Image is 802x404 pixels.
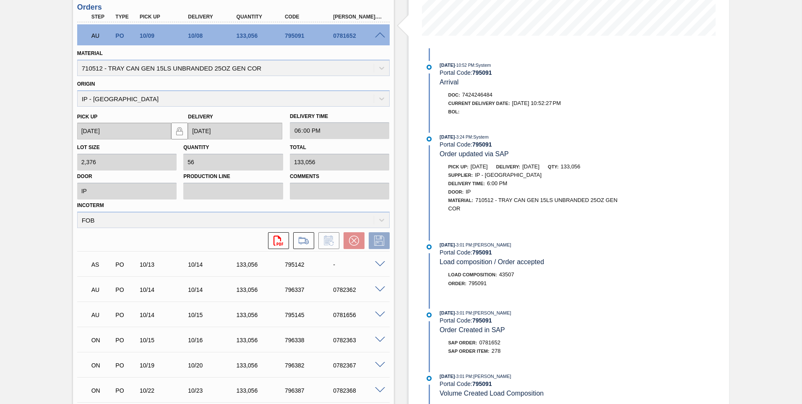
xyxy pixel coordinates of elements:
div: 796338 [283,337,337,344]
div: 0782367 [331,362,385,369]
span: : System [472,134,489,139]
div: [PERSON_NAME]. ID [331,14,385,20]
span: SAP Order: [448,340,477,345]
div: 10/15/2025 [186,312,240,318]
div: 796387 [283,387,337,394]
div: 133,056 [234,32,289,39]
div: - [331,261,385,268]
div: Pick up [138,14,192,20]
div: 10/14/2025 [138,312,192,318]
p: ON [91,337,112,344]
span: Volume Created Load Composition [440,390,544,397]
div: 796382 [283,362,337,369]
span: IP [466,189,471,195]
span: Qty: [548,164,558,169]
div: 133,056 [234,387,289,394]
p: AS [91,261,112,268]
div: Cancel Order [339,232,365,249]
div: 10/14/2025 [186,261,240,268]
span: Order updated via SAP [440,150,509,157]
div: Purchase order [113,312,138,318]
div: Negotiating Order [89,331,115,349]
span: [DATE] 10:52:27 PM [512,100,561,106]
div: 795091 [283,32,337,39]
div: 133,056 [234,286,289,293]
span: [DATE] [440,242,455,247]
span: 795091 [469,280,487,286]
div: Purchase order [113,387,138,394]
div: Go to Load Composition [289,232,314,249]
label: Pick up [77,114,98,120]
span: [DATE] [440,63,455,68]
label: Comments [290,171,390,183]
div: 10/08/2025 [186,32,240,39]
div: 0781656 [331,312,385,318]
div: 10/19/2025 [138,362,192,369]
div: 10/16/2025 [186,337,240,344]
strong: 795091 [472,249,492,256]
span: Delivery Time : [448,181,485,186]
div: 10/15/2025 [138,337,192,344]
span: Load composition / Order accepted [440,258,544,265]
span: Pick up: [448,164,469,169]
span: Material: [448,198,474,203]
div: Negotiating Order [89,381,115,400]
span: - 3:01 PM [455,243,472,247]
div: Portal Code: [440,317,639,324]
label: Door [77,171,177,183]
div: 133,056 [234,337,289,344]
span: 6:00 PM [487,180,507,186]
span: : [PERSON_NAME] [472,242,511,247]
strong: 795091 [472,69,492,76]
button: locked [171,123,188,139]
div: 10/09/2025 [138,32,192,39]
label: Total [290,144,306,150]
p: ON [91,362,112,369]
img: atual [427,376,432,381]
div: Step [89,14,115,20]
div: Purchase order [113,337,138,344]
img: atual [427,136,432,142]
div: 796337 [283,286,337,293]
div: 10/13/2025 [138,261,192,268]
label: Delivery [188,114,213,120]
div: 0782368 [331,387,385,394]
div: Awaiting Unload [89,281,115,299]
span: Order Created in SAP [440,326,505,333]
span: [DATE] [522,163,539,170]
span: [DATE] [471,163,488,170]
span: 43507 [499,271,514,278]
div: 0782363 [331,337,385,344]
div: Awaiting Unload [89,26,115,45]
span: - 3:24 PM [455,135,472,139]
label: Material [77,50,103,56]
div: 10/20/2025 [186,362,240,369]
div: 795145 [283,312,337,318]
p: ON [91,387,112,394]
div: Portal Code: [440,141,639,148]
span: - 3:01 PM [455,374,472,379]
img: atual [427,312,432,317]
label: Production Line [183,171,283,183]
span: 133,056 [561,163,581,170]
div: 10/14/2025 [138,286,192,293]
img: locked [174,126,185,136]
p: AU [91,32,112,39]
span: - 3:01 PM [455,311,472,315]
span: 710512 - TRAY CAN GEN 15LS UNBRANDED 25OZ GEN COR [448,197,618,212]
div: Delivery [186,14,240,20]
span: 7424246484 [462,92,492,98]
span: Current Delivery Date: [448,101,510,106]
label: Origin [77,81,95,87]
span: Doc: [448,92,460,97]
span: : [PERSON_NAME] [472,310,511,315]
span: BOL: [448,109,460,114]
div: Portal Code: [440,380,639,387]
div: 10/23/2025 [186,387,240,394]
span: Order : [448,281,466,286]
span: : System [474,63,491,68]
span: - 10:52 PM [455,63,474,68]
h3: Orders [77,3,390,12]
span: : [PERSON_NAME] [472,374,511,379]
strong: 795091 [472,141,492,148]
